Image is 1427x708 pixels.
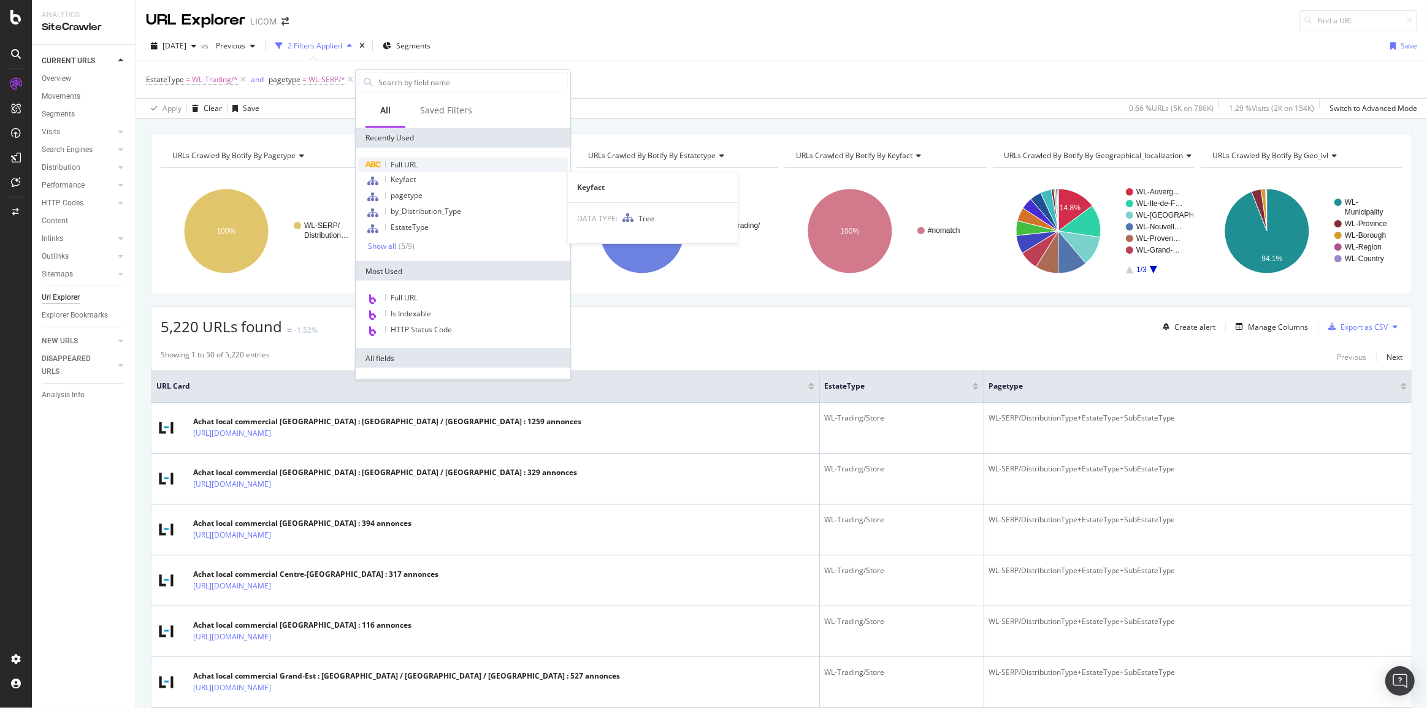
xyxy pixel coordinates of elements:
[287,329,292,332] img: Equal
[356,348,570,368] div: All fields
[1129,103,1214,113] div: 0.66 % URLs ( 5K on 786K )
[568,182,738,192] div: Keyfact
[250,15,277,28] div: LICOM
[825,463,979,474] div: WL-Trading/Store
[217,227,236,235] text: 100%
[42,197,83,210] div: HTTP Codes
[1136,234,1180,243] text: WL-Proven…
[156,520,176,539] img: main image
[391,308,431,319] span: Is Indexable
[1060,204,1081,212] text: 14.8%
[377,73,567,91] input: Search by field name
[391,292,418,303] span: Full URL
[42,143,93,156] div: Search Engines
[1261,254,1282,263] text: 94.1%
[391,324,452,335] span: HTTP Status Code
[1345,198,1358,207] text: WL-
[187,99,222,118] button: Clear
[1345,243,1382,251] text: WL-Region
[1387,349,1402,364] button: Next
[357,40,367,52] div: times
[193,580,271,592] a: [URL][DOMAIN_NAME]
[825,413,979,424] div: WL-Trading/Store
[156,469,176,489] img: main image
[42,179,115,192] a: Performance
[1136,246,1180,254] text: WL-Grand-…
[1002,146,1202,166] h4: URLs Crawled By Botify By geographical_localization
[368,242,396,250] div: Show all
[1329,103,1417,113] div: Switch to Advanced Mode
[42,335,115,348] a: NEW URLS
[42,250,115,263] a: Outlinks
[161,349,270,364] div: Showing 1 to 50 of 5,220 entries
[193,478,271,490] a: [URL][DOMAIN_NAME]
[42,72,127,85] a: Overview
[1299,10,1417,31] input: Find a URL
[378,36,435,56] button: Segments
[841,227,860,235] text: 100%
[156,418,176,438] img: main image
[42,268,115,281] a: Sitemaps
[1385,666,1415,696] div: Open Intercom Messenger
[1136,223,1182,231] text: WL-Nouvell…
[639,213,655,224] span: Tree
[1337,352,1366,362] div: Previous
[42,55,115,67] a: CURRENT URLS
[825,381,954,392] span: EstateType
[1174,322,1215,332] div: Create alert
[146,36,201,56] button: [DATE]
[201,40,211,51] span: vs
[989,514,1407,525] div: WL-SERP/DistributionType+EstateType+SubEstateType
[1345,219,1387,228] text: WL-Province
[825,616,979,627] div: WL-Trading/Store
[989,463,1407,474] div: WL-SERP/DistributionType+EstateType+SubEstateType
[576,178,777,284] div: A chart.
[163,40,186,51] span: 2025 Aug. 29th
[42,215,68,227] div: Content
[170,146,351,166] h4: URLs Crawled By Botify By pagetype
[989,667,1407,678] div: WL-SERP/DistributionType+EstateType+SubEstateType
[42,291,80,304] div: Url Explorer
[391,174,416,185] span: Keyfact
[396,40,430,51] span: Segments
[796,150,912,161] span: URLs Crawled By Botify By keyfact
[42,126,115,139] a: Visits
[1345,254,1384,263] text: WL-Country
[578,213,618,224] span: DATA TYPE:
[42,197,115,210] a: HTTP Codes
[391,159,418,170] span: Full URL
[161,316,282,337] span: 5,220 URLs found
[42,161,80,174] div: Distribution
[588,150,716,161] span: URLs Crawled By Botify By estatetype
[146,99,182,118] button: Apply
[784,178,985,284] svg: A chart.
[1136,199,1182,208] text: WL-Ile-de-F…
[420,104,472,116] div: Saved Filters
[380,104,391,116] div: All
[193,427,271,440] a: [URL][DOMAIN_NAME]
[586,146,767,166] h4: URLs Crawled By Botify By estatetype
[304,231,348,240] text: Distribution…
[1004,150,1184,161] span: URLs Crawled By Botify By geographical_localization
[1387,352,1402,362] div: Next
[1323,317,1388,337] button: Export as CSV
[825,667,979,678] div: WL-Trading/Store
[302,74,307,85] span: =
[993,178,1193,284] svg: A chart.
[42,232,115,245] a: Inlinks
[1385,36,1417,56] button: Save
[156,381,805,392] span: URL Card
[42,268,73,281] div: Sitemaps
[172,150,296,161] span: URLs Crawled By Botify By pagetype
[308,71,345,88] span: WL-SERP/*
[1212,150,1328,161] span: URLs Crawled By Botify By geo_lvl
[1210,146,1391,166] h4: URLs Crawled By Botify By geo_lvl
[193,467,577,478] div: Achat local commercial [GEOGRAPHIC_DATA] : [GEOGRAPHIC_DATA] / [GEOGRAPHIC_DATA] : 329 annonces
[193,620,411,631] div: Achat local commercial [GEOGRAPHIC_DATA] : 116 annonces
[42,389,127,402] a: Analysis Info
[989,616,1407,627] div: WL-SERP/DistributionType+EstateType+SubEstateType
[156,672,176,692] img: main image
[42,389,85,402] div: Analysis Info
